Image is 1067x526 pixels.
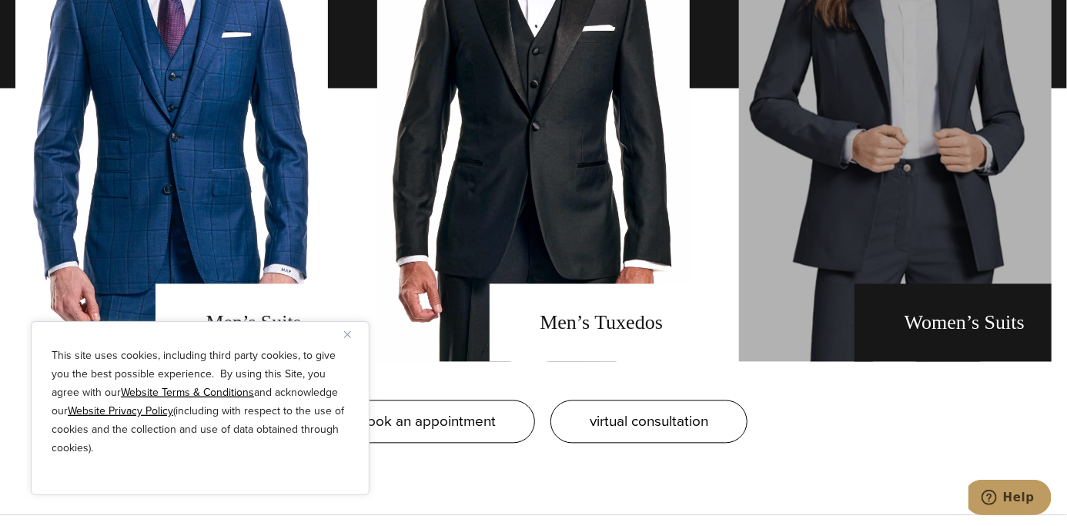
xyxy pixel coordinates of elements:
[344,325,363,343] button: Close
[590,410,708,433] span: virtual consultation
[968,480,1052,518] iframe: Opens a widget where you can chat to one of our agents
[550,400,748,444] a: virtual consultation
[344,331,351,338] img: Close
[68,403,173,419] a: Website Privacy Policy
[319,400,535,444] a: book an appointment
[121,384,254,400] a: Website Terms & Conditions
[52,347,349,457] p: This site uses cookies, including third party cookies, to give you the best possible experience. ...
[359,410,496,433] span: book an appointment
